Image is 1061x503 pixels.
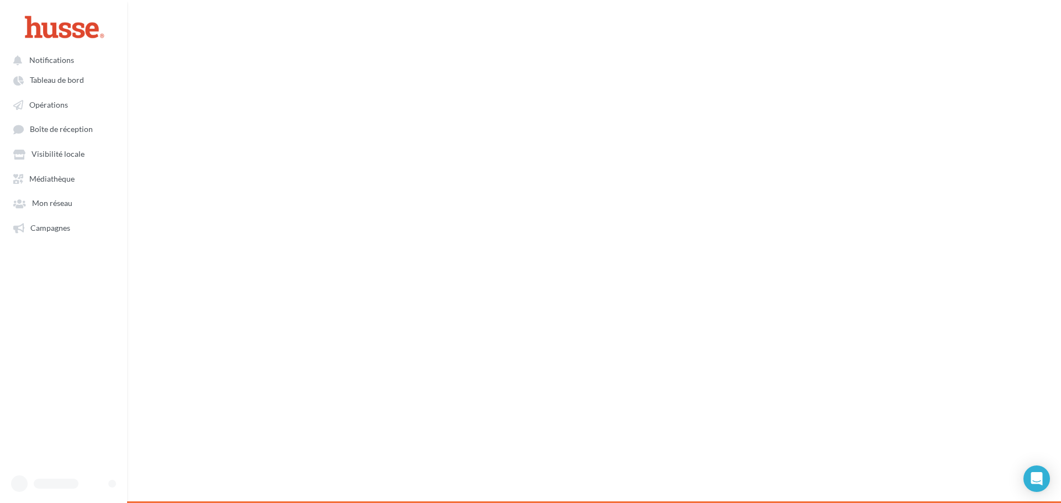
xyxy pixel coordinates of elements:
[31,150,85,159] span: Visibilité locale
[30,76,84,85] span: Tableau de bord
[32,199,72,208] span: Mon réseau
[7,168,120,188] a: Médiathèque
[7,94,120,114] a: Opérations
[7,144,120,163] a: Visibilité locale
[7,70,120,89] a: Tableau de bord
[7,119,120,139] a: Boîte de réception
[7,218,120,237] a: Campagnes
[29,55,74,65] span: Notifications
[7,193,120,213] a: Mon réseau
[29,100,68,109] span: Opérations
[30,223,70,232] span: Campagnes
[1023,465,1050,492] div: Open Intercom Messenger
[30,125,93,134] span: Boîte de réception
[29,174,75,183] span: Médiathèque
